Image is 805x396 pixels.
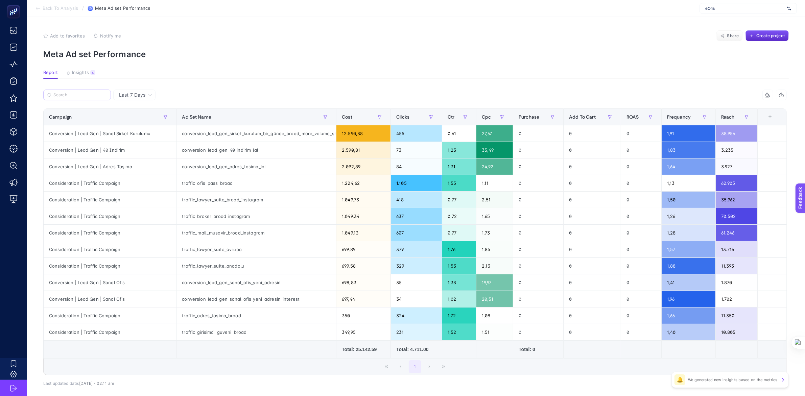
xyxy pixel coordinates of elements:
[513,291,563,307] div: 0
[43,381,79,386] span: Last updated date:
[674,374,685,385] div: 🔔
[564,175,621,191] div: 0
[391,324,442,340] div: 231
[513,241,563,257] div: 0
[44,241,176,257] div: Consideration | Traffic Campaign
[513,307,563,324] div: 0
[513,125,563,142] div: 0
[513,324,563,340] div: 0
[476,208,513,224] div: 1,65
[482,114,491,120] span: Cpc
[513,175,563,191] div: 0
[44,125,176,142] div: Conversion | Lead Gen | Sanal Şirket Kurulumu
[621,307,661,324] div: 0
[621,324,661,340] div: 0
[93,33,121,39] button: Notify me
[716,258,757,274] div: 11.393
[476,258,513,274] div: 2,13
[442,175,476,191] div: 1,55
[727,33,739,39] span: Share
[621,192,661,208] div: 0
[621,175,661,191] div: 0
[336,324,390,340] div: 349,95
[564,307,621,324] div: 0
[396,114,409,120] span: Clicks
[442,241,476,257] div: 1,76
[336,274,390,291] div: 698,83
[476,274,513,291] div: 19,97
[476,158,513,175] div: 24,92
[336,175,390,191] div: 1.224,62
[119,92,145,98] span: Last 7 Days
[564,241,621,257] div: 0
[391,175,442,191] div: 1.105
[756,33,785,39] span: Create project
[176,291,336,307] div: conversion_lead_gen_sanal_ofis_yeni_adresin_interest
[716,192,757,208] div: 35.962
[396,346,436,353] div: Total: 4.711.00
[716,158,757,175] div: 3.927
[336,225,390,241] div: 1.049,13
[90,70,95,75] div: 4
[564,274,621,291] div: 0
[513,258,563,274] div: 0
[442,307,476,324] div: 1,72
[662,208,715,224] div: 1,26
[716,274,757,291] div: 1.870
[336,291,390,307] div: 697,44
[476,324,513,340] div: 1,51
[688,377,778,382] p: We generated new insights based on the metrics
[716,225,757,241] div: 61.246
[442,192,476,208] div: 0,77
[513,192,563,208] div: 0
[391,307,442,324] div: 324
[716,30,743,41] button: Share
[391,241,442,257] div: 379
[716,307,757,324] div: 11.350
[716,208,757,224] div: 70.502
[176,208,336,224] div: traffic_broker_broad_instagram
[626,114,639,120] span: ROAS
[336,258,390,274] div: 699,58
[662,142,715,158] div: 1,83
[176,125,336,142] div: conversion_lead_gen_sirket_kurulum_bir_günde_broad_more_volume_sms_verification
[569,114,596,120] span: Add To Cart
[564,225,621,241] div: 0
[336,208,390,224] div: 1.049,34
[44,208,176,224] div: Consideration | Traffic Campaign
[662,158,715,175] div: 1,64
[391,125,442,142] div: 455
[621,225,661,241] div: 0
[519,114,539,120] span: Purchase
[43,100,787,386] div: Last 7 Days
[513,158,563,175] div: 0
[442,125,476,142] div: 0,61
[79,381,114,386] span: [DATE]・02:11 am
[49,114,72,120] span: Campaign
[442,291,476,307] div: 1,02
[44,307,176,324] div: Consideration | Traffic Campaign
[662,291,715,307] div: 1,96
[716,125,757,142] div: 38.956
[44,324,176,340] div: Consideration | Traffic Campaign
[564,125,621,142] div: 0
[716,241,757,257] div: 13.716
[176,324,336,340] div: traffic_girisimci_guveni_broad
[564,258,621,274] div: 0
[409,360,422,373] button: 1
[43,70,58,75] span: Report
[44,291,176,307] div: Conversion | Lead Gen | Sanal Ofis
[442,258,476,274] div: 1,53
[72,70,89,75] span: Insights
[716,324,757,340] div: 10.805
[391,225,442,241] div: 607
[176,225,336,241] div: traffic_mali_musavir_broad_instagram
[342,114,352,120] span: Cost
[44,274,176,291] div: Conversion | Lead Gen | Sanal Ofis
[745,30,789,41] button: Create project
[336,192,390,208] div: 1.049,73
[662,192,715,208] div: 1,50
[442,225,476,241] div: 0,77
[564,324,621,340] div: 0
[476,125,513,142] div: 27,67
